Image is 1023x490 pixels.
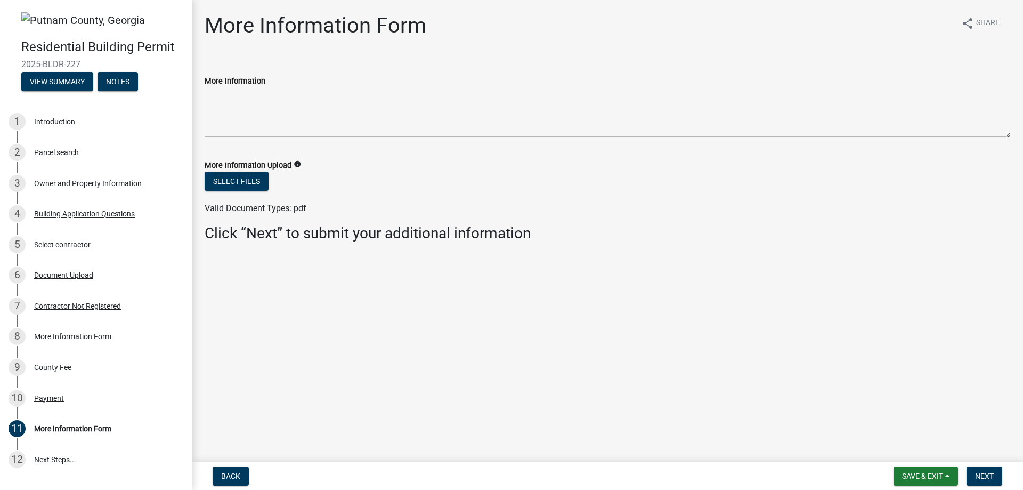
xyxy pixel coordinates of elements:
button: shareShare [953,13,1008,34]
div: 1 [9,113,26,130]
div: Owner and Property Information [34,180,142,187]
button: Save & Exit [894,467,958,486]
div: Introduction [34,118,75,125]
div: 9 [9,359,26,376]
span: Share [976,17,1000,30]
button: Next [967,467,1002,486]
button: Back [213,467,249,486]
button: Notes [98,72,138,91]
i: info [294,160,301,168]
h3: Click “Next” to submit your additional information [205,224,1010,243]
button: Select files [205,172,269,191]
wm-modal-confirm: Notes [98,78,138,86]
div: 4 [9,205,26,222]
img: Putnam County, Georgia [21,12,145,28]
div: Building Application Questions [34,210,135,218]
div: 5 [9,236,26,253]
div: 11 [9,420,26,437]
div: 10 [9,390,26,407]
label: More Information Upload [205,162,291,170]
h4: Residential Building Permit [21,39,183,55]
label: More Information [205,78,265,85]
i: share [961,17,974,30]
div: More Information Form [34,425,111,432]
span: Valid Document Types: pdf [205,203,306,213]
div: 2 [9,144,26,161]
div: Payment [34,395,64,402]
div: 12 [9,451,26,468]
div: Select contractor [34,241,91,248]
button: View Summary [21,72,93,91]
wm-modal-confirm: Summary [21,78,93,86]
div: 8 [9,328,26,345]
div: Contractor Not Registered [34,302,121,310]
span: Save & Exit [902,472,943,480]
span: Next [975,472,994,480]
h1: More Information Form [205,13,426,38]
span: 2025-BLDR-227 [21,59,170,69]
div: Document Upload [34,271,93,279]
div: 6 [9,267,26,284]
div: 3 [9,175,26,192]
div: More Information Form [34,333,111,340]
div: County Fee [34,364,71,371]
div: Parcel search [34,149,79,156]
span: Back [221,472,240,480]
div: 7 [9,298,26,315]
